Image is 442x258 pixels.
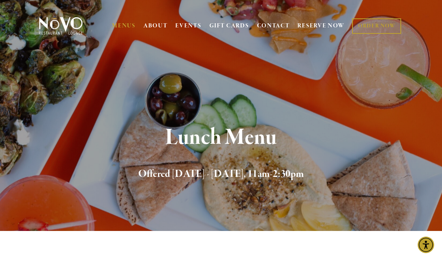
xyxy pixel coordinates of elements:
[209,19,249,33] a: GIFT CARDS
[49,166,394,182] h2: Offered [DATE] - [DATE], 11am-2:30pm
[175,22,201,30] a: EVENTS
[112,22,136,30] a: MENUS
[49,125,394,150] h1: Lunch Menu
[257,19,290,33] a: CONTACT
[418,237,434,253] div: Accessibility Menu
[143,22,168,30] a: ABOUT
[37,17,84,35] img: Novo Restaurant &amp; Lounge
[352,18,401,34] a: ORDER NOW
[297,19,345,33] a: RESERVE NOW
